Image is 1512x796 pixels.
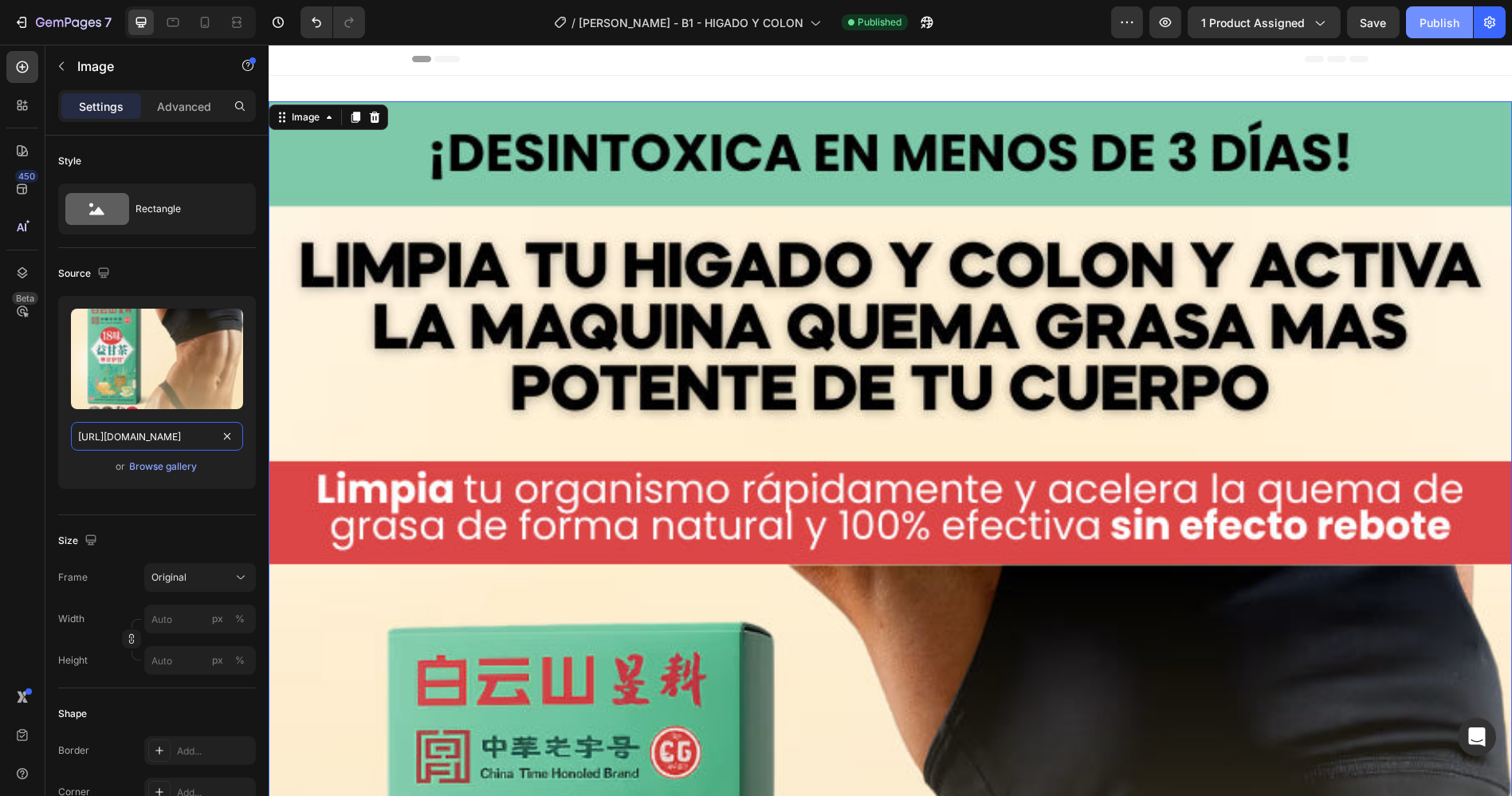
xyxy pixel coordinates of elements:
div: Publish [1420,14,1459,31]
button: % [208,609,227,629]
div: Style [58,154,81,168]
p: Image [77,57,213,76]
div: Rectangle [135,191,233,227]
span: Published [858,15,901,30]
button: px [230,609,249,629]
div: Beta [12,292,38,305]
span: / [571,14,575,31]
iframe: Design area [269,45,1512,796]
input: px% [144,646,256,675]
span: 1 product assigned [1201,14,1305,31]
button: Original [144,563,256,592]
input: https://example.com/image.jpg [71,422,243,451]
button: Browse gallery [129,459,198,475]
label: Height [58,653,88,668]
div: px [212,612,223,626]
div: % [235,612,245,626]
div: Source [58,263,113,285]
input: px% [144,605,256,633]
label: Frame [58,570,88,585]
span: or [116,457,126,476]
span: [PERSON_NAME] - B1 - HIGADO Y COLON [579,14,803,31]
div: Border [58,743,89,758]
button: Save [1347,6,1400,38]
div: Shape [58,707,87,721]
span: Save [1361,16,1387,30]
div: px [212,653,223,668]
div: 450 [15,170,38,183]
div: Browse gallery [130,459,198,474]
button: % [208,651,227,670]
p: Settings [79,98,124,115]
div: Undo/Redo [300,6,365,38]
button: 1 product assigned [1188,6,1341,38]
button: Publish [1406,6,1473,38]
div: Add... [177,744,252,759]
img: preview-image [71,309,243,409]
div: Open Intercom Messenger [1458,718,1496,756]
div: Size [58,530,100,552]
button: 7 [6,6,119,38]
button: px [230,651,249,670]
p: Advanced [157,98,211,115]
div: % [235,653,245,668]
p: 7 [104,13,112,32]
label: Width [58,612,84,626]
span: Original [151,570,187,585]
